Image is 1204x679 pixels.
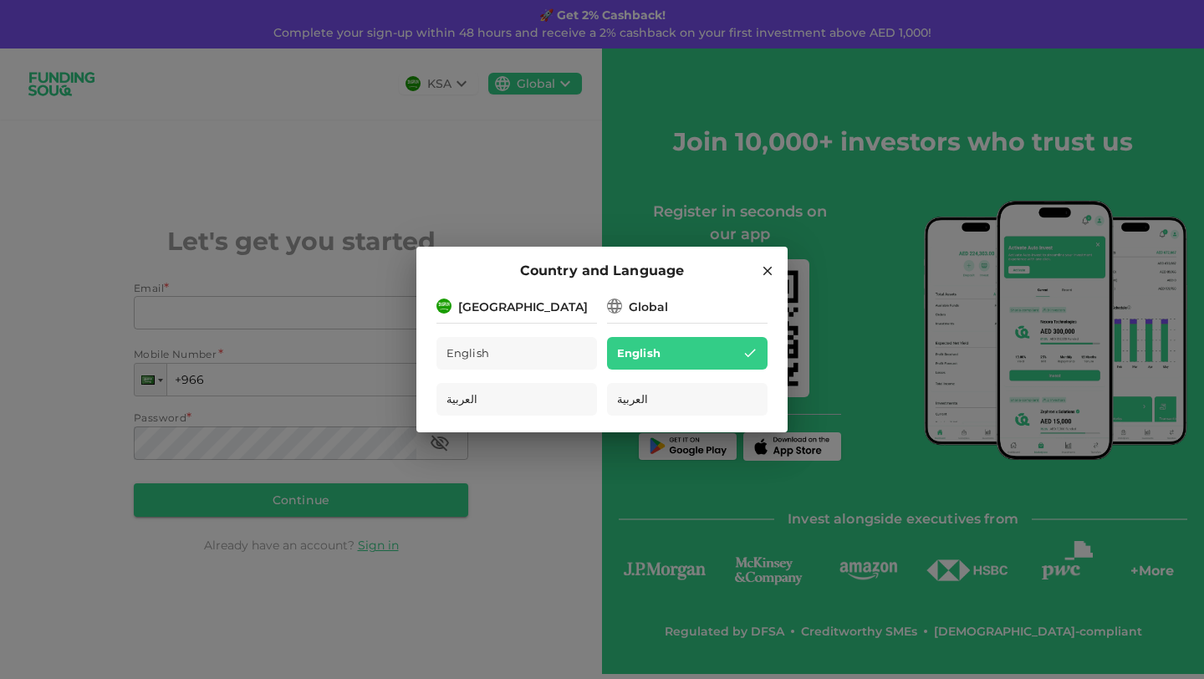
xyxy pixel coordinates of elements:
div: [GEOGRAPHIC_DATA] [458,299,588,316]
div: Global [629,299,668,316]
span: العربية [446,390,477,409]
span: English [446,344,489,363]
img: flag-sa.b9a346574cdc8950dd34b50780441f57.svg [436,299,451,314]
span: English [617,344,661,363]
span: العربية [617,390,648,409]
span: Country and Language [520,260,684,282]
